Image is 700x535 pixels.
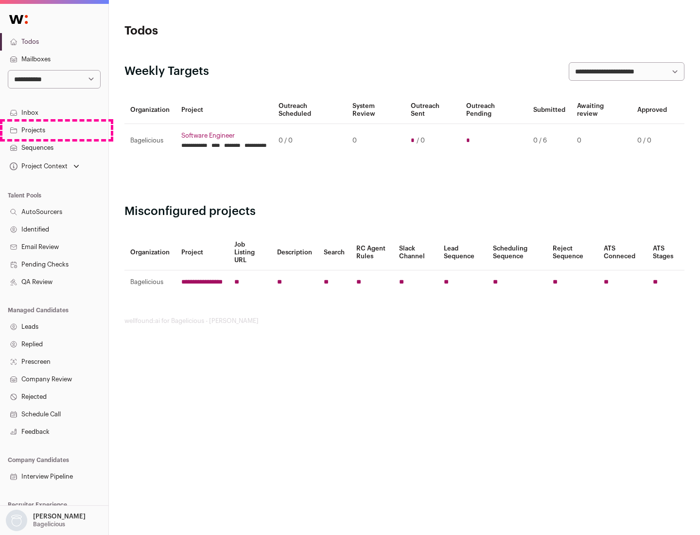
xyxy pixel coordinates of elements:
footer: wellfound:ai for Bagelicious - [PERSON_NAME] [124,317,684,325]
h2: Misconfigured projects [124,204,684,219]
th: Outreach Scheduled [273,96,347,124]
p: [PERSON_NAME] [33,513,86,520]
td: Bagelicious [124,124,175,158]
button: Open dropdown [4,510,87,531]
th: Outreach Pending [460,96,527,124]
span: / 0 [417,137,425,144]
th: Description [271,235,318,270]
th: Slack Channel [393,235,438,270]
td: 0 [347,124,404,158]
h2: Weekly Targets [124,64,209,79]
th: Scheduling Sequence [487,235,547,270]
h1: Todos [124,23,311,39]
img: Wellfound [4,10,33,29]
th: RC Agent Rules [350,235,393,270]
td: 0 / 0 [273,124,347,158]
th: ATS Stages [647,235,684,270]
th: Lead Sequence [438,235,487,270]
th: Job Listing URL [228,235,271,270]
a: Software Engineer [181,132,267,140]
th: Project [175,235,228,270]
th: Organization [124,235,175,270]
th: Outreach Sent [405,96,461,124]
th: Project [175,96,273,124]
p: Bagelicious [33,520,65,528]
td: 0 [571,124,631,158]
td: 0 / 0 [631,124,673,158]
button: Open dropdown [8,160,81,173]
th: Search [318,235,350,270]
th: Approved [631,96,673,124]
th: System Review [347,96,404,124]
th: Organization [124,96,175,124]
img: nopic.png [6,510,27,531]
div: Project Context [8,162,68,170]
th: Awaiting review [571,96,631,124]
th: Submitted [527,96,571,124]
th: Reject Sequence [547,235,598,270]
td: Bagelicious [124,270,175,294]
td: 0 / 6 [527,124,571,158]
th: ATS Conneced [598,235,647,270]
